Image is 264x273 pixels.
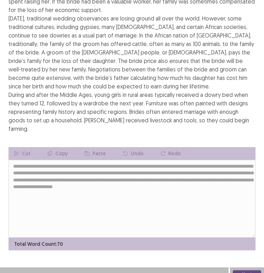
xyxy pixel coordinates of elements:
[155,147,186,160] button: Redo
[42,147,73,160] button: Copy
[79,147,112,160] button: Paste
[14,240,63,248] p: Total Word Count: 70
[9,147,36,160] button: Cut
[117,147,149,160] button: Undo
